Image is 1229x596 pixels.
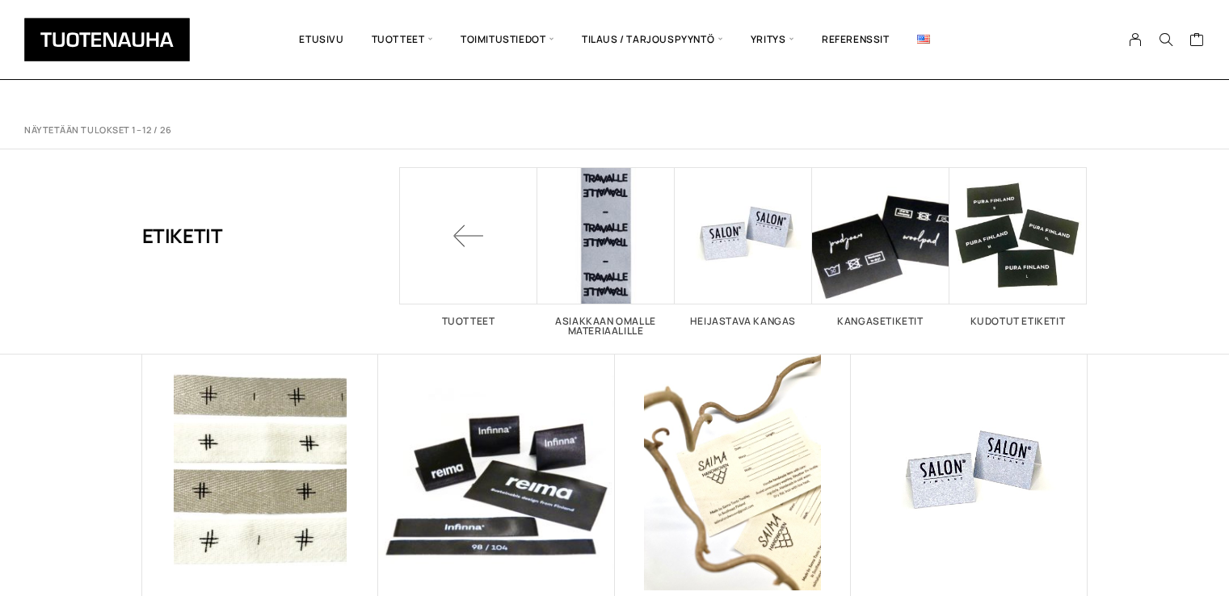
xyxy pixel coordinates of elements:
[24,18,190,61] img: Tuotenauha Oy
[808,12,903,67] a: Referenssit
[1151,32,1181,47] button: Search
[675,167,812,326] a: Visit product category Heijastava kangas
[812,167,949,326] a: Visit product category Kangasetiketit
[537,317,675,336] h2: Asiakkaan omalle materiaalille
[24,124,171,136] p: Näytetään tulokset 1–12 / 26
[537,167,675,336] a: Visit product category Asiakkaan omalle materiaalille
[949,167,1087,326] a: Visit product category Kudotut etiketit
[285,12,357,67] a: Etusivu
[358,12,447,67] span: Tuotteet
[1189,31,1205,51] a: Cart
[949,317,1087,326] h2: Kudotut etiketit
[917,35,930,44] img: English
[400,317,537,326] h2: Tuotteet
[675,317,812,326] h2: Heijastava kangas
[568,12,737,67] span: Tilaus / Tarjouspyyntö
[737,12,808,67] span: Yritys
[447,12,568,67] span: Toimitustiedot
[142,167,223,304] h1: Etiketit
[400,167,537,326] a: Tuotteet
[1120,32,1151,47] a: My Account
[812,317,949,326] h2: Kangasetiketit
